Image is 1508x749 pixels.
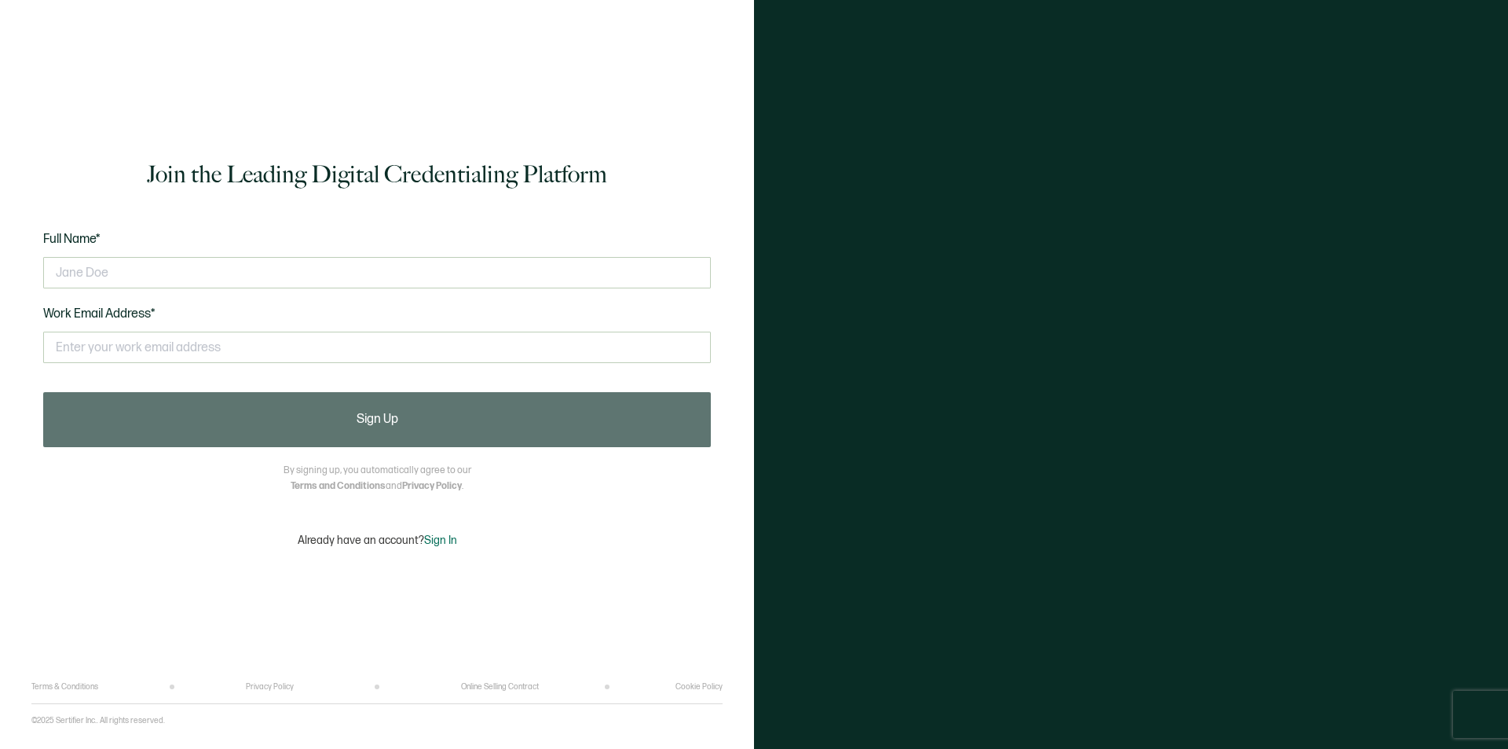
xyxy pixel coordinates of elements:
span: Work Email Address* [43,307,156,321]
span: Sign Up [357,413,398,426]
span: Sign In [424,534,457,547]
p: Already have an account? [298,534,457,547]
input: Enter your work email address [43,332,711,363]
button: Sign Up [43,392,711,447]
a: Terms and Conditions [291,480,386,492]
span: Full Name* [43,232,101,247]
p: By signing up, you automatically agree to our and . [284,463,471,494]
a: Cookie Policy [675,682,723,692]
a: Privacy Policy [402,480,462,492]
h1: Join the Leading Digital Credentialing Platform [147,159,607,190]
a: Terms & Conditions [31,682,98,692]
input: Jane Doe [43,257,711,288]
a: Online Selling Contract [461,682,539,692]
a: Privacy Policy [246,682,294,692]
p: ©2025 Sertifier Inc.. All rights reserved. [31,716,165,725]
